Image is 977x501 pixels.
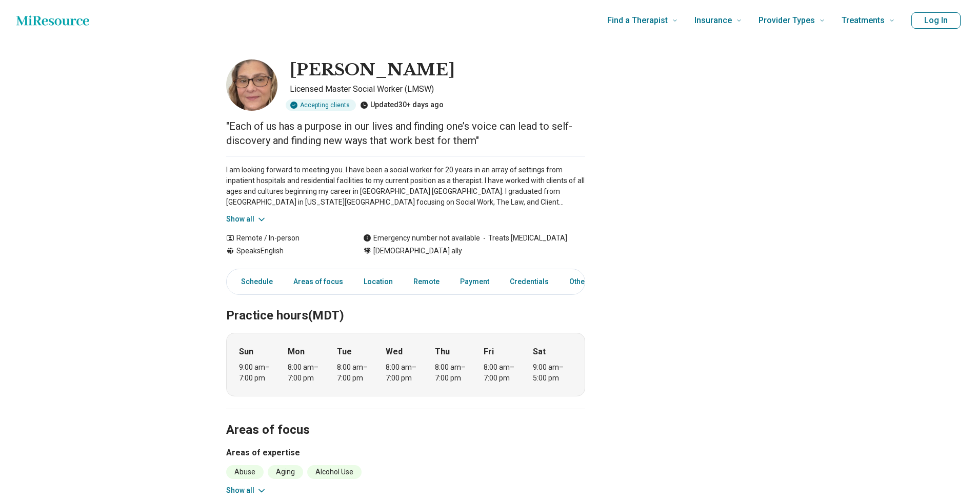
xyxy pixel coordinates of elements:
[454,271,495,292] a: Payment
[694,13,732,28] span: Insurance
[480,233,567,244] span: Treats [MEDICAL_DATA]
[484,346,494,358] strong: Fri
[226,283,585,325] h2: Practice hours (MDT)
[533,362,572,384] div: 9:00 am – 5:00 pm
[226,397,585,439] h2: Areas of focus
[268,465,303,479] li: Aging
[759,13,815,28] span: Provider Types
[563,271,600,292] a: Other
[226,59,277,111] img: Dienna Garcia, Licensed Master Social Worker (LMSW)
[307,465,362,479] li: Alcohol Use
[357,271,399,292] a: Location
[435,346,450,358] strong: Thu
[363,233,480,244] div: Emergency number not available
[337,362,376,384] div: 8:00 am – 7:00 pm
[226,233,343,244] div: Remote / In-person
[226,333,585,396] div: When does the program meet?
[607,13,668,28] span: Find a Therapist
[239,362,278,384] div: 9:00 am – 7:00 pm
[288,346,305,358] strong: Mon
[373,246,462,256] span: [DEMOGRAPHIC_DATA] ally
[290,83,585,95] p: Licensed Master Social Worker (LMSW)
[504,271,555,292] a: Credentials
[286,99,356,111] div: Accepting clients
[226,214,267,225] button: Show all
[288,362,327,384] div: 8:00 am – 7:00 pm
[226,165,585,208] p: I am looking forward to meeting you. I have been a social worker for 20 years in an array of sett...
[226,485,267,496] button: Show all
[386,346,403,358] strong: Wed
[16,10,89,31] a: Home page
[226,447,585,459] h3: Areas of expertise
[407,271,446,292] a: Remote
[386,362,425,384] div: 8:00 am – 7:00 pm
[229,271,279,292] a: Schedule
[360,99,444,111] div: Updated 30+ days ago
[226,119,585,148] p: "Each of us has a purpose in our lives and finding one’s voice can lead to self-discovery and fin...
[290,59,455,81] h1: [PERSON_NAME]
[533,346,546,358] strong: Sat
[484,362,523,384] div: 8:00 am – 7:00 pm
[226,246,343,256] div: Speaks English
[911,12,961,29] button: Log In
[287,271,349,292] a: Areas of focus
[842,13,885,28] span: Treatments
[239,346,253,358] strong: Sun
[226,465,264,479] li: Abuse
[435,362,474,384] div: 8:00 am – 7:00 pm
[337,346,352,358] strong: Tue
